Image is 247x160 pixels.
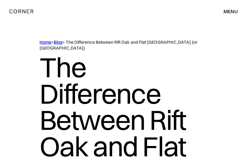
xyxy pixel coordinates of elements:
[217,6,238,17] div: menu
[40,39,51,45] a: Home
[9,7,33,15] a: home
[40,39,207,51] div: > > The Difference Between Rift Oak and Flat [GEOGRAPHIC_DATA] (or [GEOGRAPHIC_DATA])
[224,9,238,14] div: menu
[54,39,62,45] a: Blog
